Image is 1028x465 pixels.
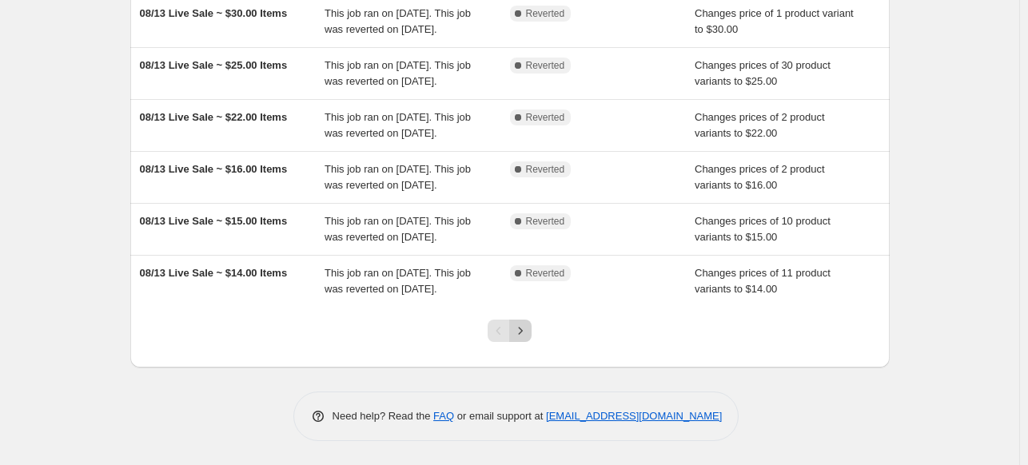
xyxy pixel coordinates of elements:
span: This job ran on [DATE]. This job was reverted on [DATE]. [325,59,471,87]
span: 08/13 Live Sale ~ $25.00 Items [140,59,288,71]
span: 08/13 Live Sale ~ $22.00 Items [140,111,288,123]
nav: Pagination [488,320,532,342]
span: Changes prices of 10 product variants to $15.00 [695,215,831,243]
span: 08/13 Live Sale ~ $15.00 Items [140,215,288,227]
span: Changes prices of 11 product variants to $14.00 [695,267,831,295]
button: Next [509,320,532,342]
span: Reverted [526,267,565,280]
span: Reverted [526,59,565,72]
span: Reverted [526,163,565,176]
span: or email support at [454,410,546,422]
span: This job ran on [DATE]. This job was reverted on [DATE]. [325,215,471,243]
span: Reverted [526,215,565,228]
span: This job ran on [DATE]. This job was reverted on [DATE]. [325,163,471,191]
a: FAQ [433,410,454,422]
span: This job ran on [DATE]. This job was reverted on [DATE]. [325,111,471,139]
span: Reverted [526,111,565,124]
span: Changes prices of 2 product variants to $16.00 [695,163,825,191]
span: Need help? Read the [333,410,434,422]
span: Reverted [526,7,565,20]
span: This job ran on [DATE]. This job was reverted on [DATE]. [325,7,471,35]
a: [EMAIL_ADDRESS][DOMAIN_NAME] [546,410,722,422]
span: 08/13 Live Sale ~ $14.00 Items [140,267,288,279]
span: 08/13 Live Sale ~ $30.00 Items [140,7,288,19]
span: Changes prices of 30 product variants to $25.00 [695,59,831,87]
span: This job ran on [DATE]. This job was reverted on [DATE]. [325,267,471,295]
span: Changes price of 1 product variant to $30.00 [695,7,854,35]
span: 08/13 Live Sale ~ $16.00 Items [140,163,288,175]
span: Changes prices of 2 product variants to $22.00 [695,111,825,139]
